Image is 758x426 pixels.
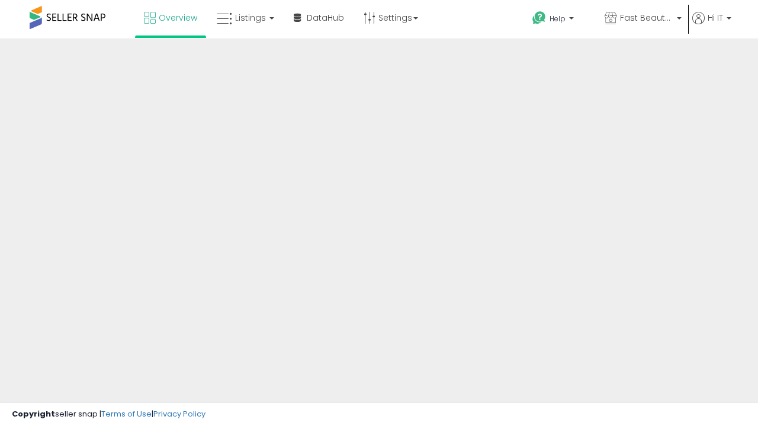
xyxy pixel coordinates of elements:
[307,12,344,24] span: DataHub
[550,14,566,24] span: Help
[153,408,205,419] a: Privacy Policy
[692,12,731,38] a: Hi IT
[620,12,673,24] span: Fast Beauty ([GEOGRAPHIC_DATA])
[235,12,266,24] span: Listings
[708,12,723,24] span: Hi IT
[101,408,152,419] a: Terms of Use
[12,408,55,419] strong: Copyright
[12,409,205,420] div: seller snap | |
[523,2,594,38] a: Help
[532,11,547,25] i: Get Help
[159,12,197,24] span: Overview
